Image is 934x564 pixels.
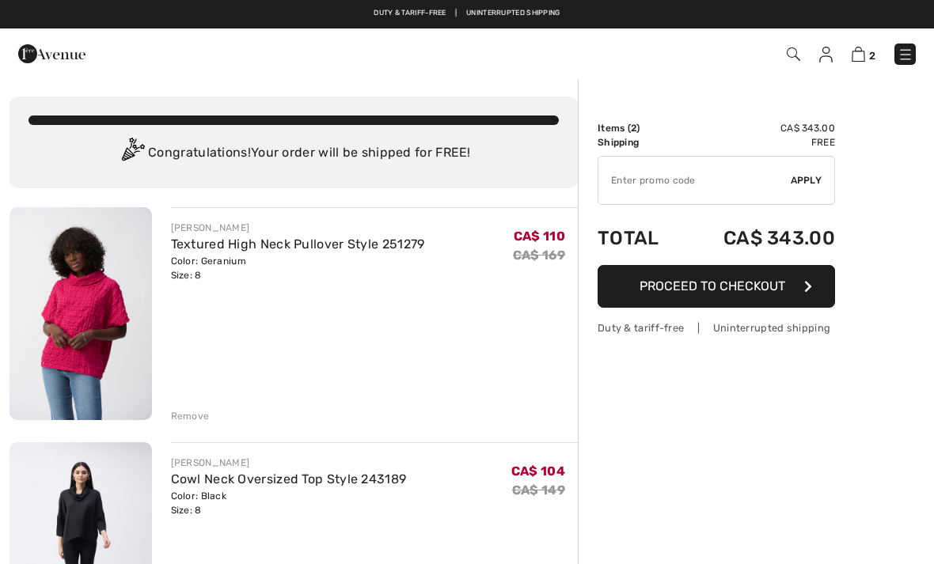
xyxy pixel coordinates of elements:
[640,278,785,293] span: Proceed to Checkout
[598,121,682,135] td: Items ( )
[819,47,833,62] img: My Info
[171,221,425,235] div: [PERSON_NAME]
[598,135,682,150] td: Shipping
[171,254,425,282] div: Color: Geranium Size: 8
[682,211,835,265] td: CA$ 343.00
[598,211,682,265] td: Total
[116,138,148,169] img: Congratulation2.svg
[513,248,565,263] s: CA$ 169
[631,123,636,134] span: 2
[18,38,85,70] img: 1ère Avenue
[598,265,835,308] button: Proceed to Checkout
[791,173,822,187] span: Apply
[171,409,210,423] div: Remove
[18,45,85,60] a: 1ère Avenue
[869,50,875,62] span: 2
[512,483,565,498] s: CA$ 149
[28,138,559,169] div: Congratulations! Your order will be shipped for FREE!
[898,47,913,62] img: Menu
[598,320,835,335] div: Duty & tariff-free | Uninterrupted shipping
[787,47,800,61] img: Search
[598,157,791,204] input: Promo code
[852,47,865,62] img: Shopping Bag
[171,237,425,252] a: Textured High Neck Pullover Style 251279
[514,229,565,244] span: CA$ 110
[171,471,407,486] a: Cowl Neck Oversized Top Style 243189
[682,135,835,150] td: Free
[9,207,152,420] img: Textured High Neck Pullover Style 251279
[511,464,565,479] span: CA$ 104
[682,121,835,135] td: CA$ 343.00
[852,44,875,63] a: 2
[171,456,407,470] div: [PERSON_NAME]
[171,489,407,517] div: Color: Black Size: 8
